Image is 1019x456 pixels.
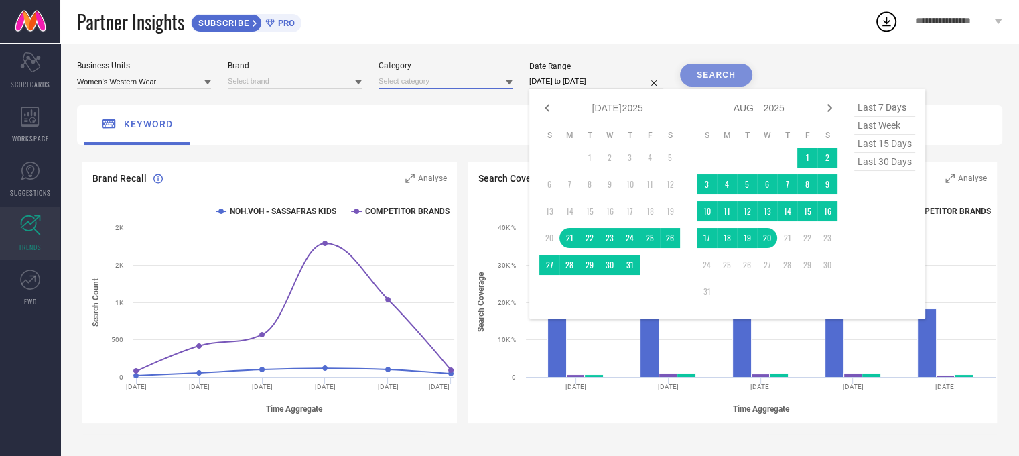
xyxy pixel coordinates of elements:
td: Mon Aug 11 2025 [717,201,737,221]
td: Fri Jul 18 2025 [640,201,660,221]
span: FWD [24,296,37,306]
td: Sat Jul 05 2025 [660,148,680,168]
text: [DATE] [252,383,273,390]
td: Tue Jul 01 2025 [580,148,600,168]
svg: Zoom [945,174,955,183]
text: 10K % [498,336,516,343]
td: Wed Jul 30 2025 [600,255,620,275]
td: Thu Jul 17 2025 [620,201,640,221]
th: Wednesday [757,130,777,141]
text: [DATE] [315,383,336,390]
span: last 15 days [854,135,915,153]
th: Sunday [539,130,559,141]
span: Brand Recall [92,173,147,184]
td: Mon Aug 25 2025 [717,255,737,275]
span: WORKSPACE [12,133,49,144]
td: Thu Aug 21 2025 [777,228,797,248]
td: Mon Jul 21 2025 [559,228,580,248]
tspan: Search Coverage [476,272,486,332]
td: Fri Aug 29 2025 [797,255,817,275]
td: Tue Jul 29 2025 [580,255,600,275]
td: Sun Aug 10 2025 [697,201,717,221]
th: Monday [717,130,737,141]
text: [DATE] [378,383,399,390]
td: Sun Jul 27 2025 [539,255,559,275]
text: [DATE] [935,383,956,390]
td: Wed Jul 09 2025 [600,174,620,194]
span: PRO [275,18,295,28]
text: 2K [115,224,124,231]
td: Tue Aug 05 2025 [737,174,757,194]
text: 500 [111,336,123,343]
td: Sun Aug 31 2025 [697,282,717,302]
input: Select category [379,74,513,89]
text: [DATE] [843,383,864,390]
td: Thu Aug 28 2025 [777,255,797,275]
td: Thu Jul 24 2025 [620,228,640,248]
th: Sunday [697,130,717,141]
td: Sun Jul 06 2025 [539,174,559,194]
td: Sun Aug 17 2025 [697,228,717,248]
td: Mon Jul 07 2025 [559,174,580,194]
th: Friday [640,130,660,141]
text: COMPETITOR BRANDS [906,207,991,216]
text: [DATE] [126,383,147,390]
th: Tuesday [580,130,600,141]
td: Fri Aug 22 2025 [797,228,817,248]
td: Sat Jul 12 2025 [660,174,680,194]
text: 2K [115,262,124,269]
td: Sun Jul 13 2025 [539,201,559,221]
td: Wed Aug 20 2025 [757,228,777,248]
th: Monday [559,130,580,141]
td: Thu Jul 03 2025 [620,148,640,168]
td: Sat Aug 09 2025 [817,174,837,194]
td: Mon Jul 14 2025 [559,201,580,221]
text: [DATE] [429,383,450,390]
td: Sat Aug 02 2025 [817,148,837,168]
span: SUBSCRIBE [192,18,253,28]
text: [DATE] [189,383,210,390]
div: Open download list [874,9,898,34]
td: Tue Aug 12 2025 [737,201,757,221]
div: Category [379,61,513,70]
td: Mon Aug 04 2025 [717,174,737,194]
td: Wed Jul 02 2025 [600,148,620,168]
tspan: Time Aggregate [733,404,790,414]
td: Sun Aug 03 2025 [697,174,717,194]
div: Date Range [529,62,663,71]
div: Next month [821,100,837,116]
td: Sun Jul 20 2025 [539,228,559,248]
span: TRENDS [19,242,42,252]
td: Tue Aug 26 2025 [737,255,757,275]
td: Mon Aug 18 2025 [717,228,737,248]
td: Tue Aug 19 2025 [737,228,757,248]
input: Select brand [228,74,362,89]
span: keyword [124,119,173,129]
text: 20K % [498,299,516,306]
span: SUGGESTIONS [10,188,51,198]
td: Thu Aug 14 2025 [777,201,797,221]
td: Sat Aug 30 2025 [817,255,837,275]
span: Partner Insights [77,8,184,36]
th: Thursday [777,130,797,141]
text: [DATE] [750,383,771,390]
text: 0 [119,374,123,381]
td: Tue Jul 22 2025 [580,228,600,248]
td: Wed Aug 27 2025 [757,255,777,275]
th: Friday [797,130,817,141]
text: 0 [512,374,516,381]
text: 1K [115,299,124,306]
th: Tuesday [737,130,757,141]
text: COMPETITOR BRANDS [365,207,450,216]
td: Fri Aug 08 2025 [797,174,817,194]
svg: Zoom [405,174,415,183]
span: Analyse [418,174,447,183]
td: Tue Jul 08 2025 [580,174,600,194]
span: last week [854,117,915,135]
td: Thu Jul 31 2025 [620,255,640,275]
td: Sat Jul 19 2025 [660,201,680,221]
a: SUBSCRIBEPRO [191,11,301,32]
td: Wed Jul 23 2025 [600,228,620,248]
td: Fri Aug 15 2025 [797,201,817,221]
span: last 30 days [854,153,915,171]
